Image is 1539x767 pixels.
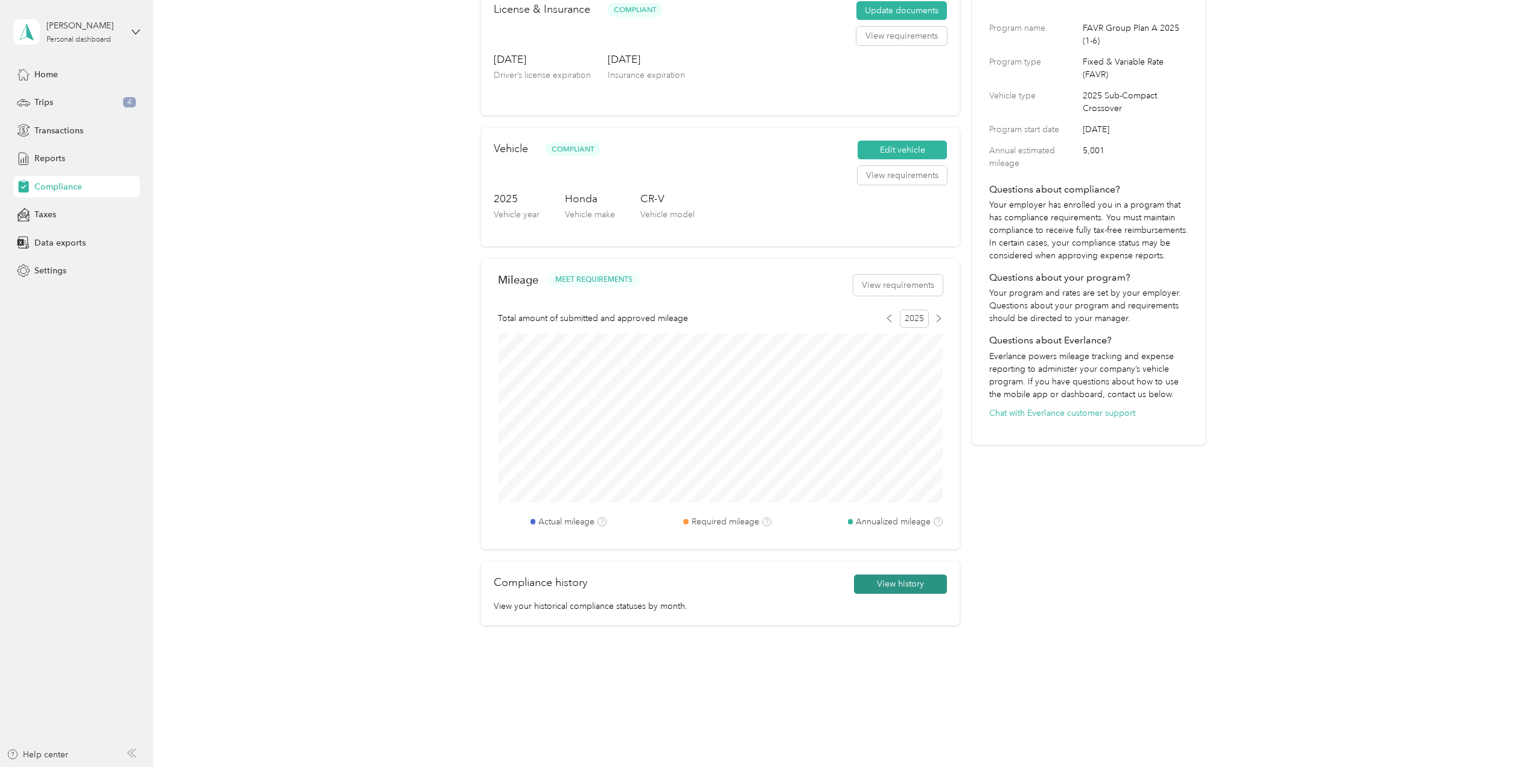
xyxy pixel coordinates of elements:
button: Chat with Everlance customer support [989,407,1135,419]
span: 2025 [900,310,929,328]
span: [DATE] [1083,123,1188,136]
div: [PERSON_NAME] [46,19,122,32]
button: Help center [7,748,68,761]
span: Taxes [34,208,56,221]
span: Home [34,68,58,81]
h4: Questions about compliance? [989,182,1188,197]
span: FAVR Group Plan A 2025 (1-6) [1083,22,1188,47]
h3: CR-V [640,191,695,206]
p: Vehicle model [640,208,695,221]
h3: [DATE] [494,52,591,67]
h3: 2025 [494,191,540,206]
span: 5,001 [1083,144,1188,170]
button: MEET REQUIREMENTS [547,272,641,287]
button: View requirements [858,166,947,185]
p: Your employer has enrolled you in a program that has compliance requirements. You must maintain c... [989,199,1188,262]
label: Vehicle type [989,89,1079,115]
iframe: Everlance-gr Chat Button Frame [1471,699,1539,767]
p: Your program and rates are set by your employer. Questions about your program and requirements sh... [989,287,1188,325]
button: View requirements [856,27,947,46]
h3: [DATE] [608,52,685,67]
label: Actual mileage [538,515,594,528]
span: Transactions [34,124,83,137]
span: Compliant [607,3,663,17]
span: MEET REQUIREMENTS [555,275,632,285]
label: Program name [989,22,1079,47]
h4: Questions about your program? [989,270,1188,285]
span: Fixed & Variable Rate (FAVR) [1083,56,1188,81]
h2: Mileage [498,273,538,286]
h4: Questions about Everlance? [989,333,1188,348]
h2: License & Insurance [494,1,590,18]
label: Required mileage [692,515,759,528]
h3: Honda [565,191,615,206]
span: Data exports [34,237,86,249]
p: Insurance expiration [608,69,685,81]
button: View requirements [853,275,943,296]
label: Annual estimated mileage [989,144,1079,170]
p: Vehicle make [565,208,615,221]
span: Settings [34,264,66,277]
span: Trips [34,96,53,109]
span: Compliance [34,180,82,193]
h2: Compliance history [494,574,587,591]
p: Driver’s license expiration [494,69,591,81]
span: Compliant [545,142,601,156]
p: Everlance powers mileage tracking and expense reporting to administer your company’s vehicle prog... [989,350,1188,401]
label: Program start date [989,123,1079,136]
p: View your historical compliance statuses by month. [494,600,947,613]
button: Edit vehicle [858,141,947,160]
label: Program type [989,56,1079,81]
p: Vehicle year [494,208,540,221]
span: Reports [34,152,65,165]
span: 4 [123,97,136,108]
label: Annualized mileage [856,515,931,528]
div: Personal dashboard [46,36,111,43]
button: View history [854,574,947,594]
span: Total amount of submitted and approved mileage [498,312,688,325]
button: Update documents [856,1,947,21]
h2: Vehicle [494,141,528,157]
span: 2025 Sub-Compact Crossover [1083,89,1188,115]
